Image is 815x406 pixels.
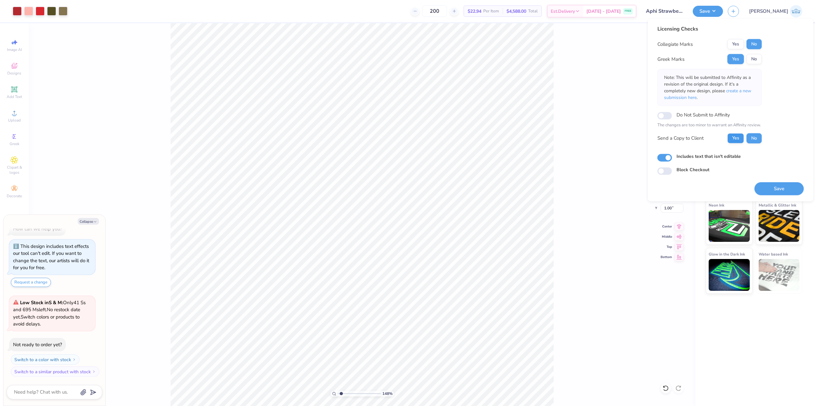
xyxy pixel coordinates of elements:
button: No [747,54,762,64]
button: Request a change [11,278,51,287]
button: Save [755,182,804,195]
span: Image AI [7,47,22,52]
img: Glow in the Dark Ink [709,259,750,291]
img: Metallic & Glitter Ink [759,210,800,242]
a: [PERSON_NAME] [749,5,802,17]
span: Middle [661,234,672,239]
span: Metallic & Glitter Ink [759,202,796,208]
label: Do Not Submit to Affinity [677,111,730,119]
span: Total [528,8,538,15]
div: Licensing Checks [657,25,762,33]
p: The changes are too minor to warrant an Affinity review. [657,122,762,129]
button: No [747,39,762,49]
span: Water based Ink [759,251,788,257]
strong: Low Stock in S & M : [20,299,63,306]
span: Glow in the Dark Ink [709,251,745,257]
input: Untitled Design [641,5,688,17]
span: No restock date yet. [13,306,80,320]
span: Decorate [7,193,22,199]
span: Only 41 Ss and 695 Ms left. Switch colors or products to avoid delays. [13,299,86,327]
span: FREE [625,9,631,13]
img: Water based Ink [759,259,800,291]
input: – – [422,5,447,17]
img: Switch to a color with stock [72,358,76,361]
div: How can we help you? [13,226,62,232]
button: Collapse [78,218,99,225]
button: No [747,133,762,143]
span: Est. Delivery [551,8,575,15]
span: $22.94 [468,8,481,15]
label: Includes text that isn't editable [677,153,741,159]
span: 148 % [382,391,393,396]
button: Switch to a similar product with stock [11,367,99,377]
span: Neon Ink [709,202,724,208]
img: Neon Ink [709,210,750,242]
div: This design includes text effects our tool can't edit. If you want to change the text, our artist... [13,243,89,271]
span: Greek [10,141,19,146]
span: Upload [8,118,21,123]
button: Save [693,6,723,17]
label: Block Checkout [677,166,709,173]
span: Top [661,245,672,249]
img: Josephine Amber Orros [790,5,802,17]
span: create a new submission here [664,88,751,101]
span: Clipart & logos [3,165,25,175]
button: Yes [727,133,744,143]
span: Add Text [7,94,22,99]
div: Not ready to order yet? [13,341,62,348]
span: [PERSON_NAME] [749,8,788,15]
div: Send a Copy to Client [657,135,704,142]
div: Collegiate Marks [657,40,693,48]
img: Switch to a similar product with stock [92,370,96,374]
button: Yes [727,39,744,49]
span: Bottom [661,255,672,259]
button: Switch to a color with stock [11,354,80,365]
span: Designs [7,71,21,76]
p: Note: This will be submitted to Affinity as a revision of the original design. If it's a complete... [664,74,755,101]
button: Yes [727,54,744,64]
span: $4,588.00 [507,8,526,15]
div: Greek Marks [657,55,684,63]
span: Center [661,224,672,229]
span: [DATE] - [DATE] [586,8,621,15]
span: Per Item [483,8,499,15]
